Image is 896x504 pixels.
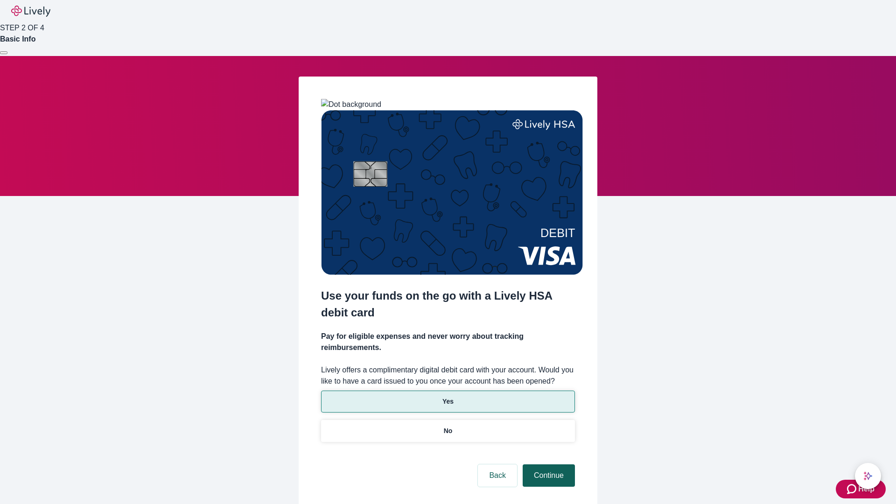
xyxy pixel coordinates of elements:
p: Yes [442,397,454,406]
img: Debit card [321,110,583,275]
h2: Use your funds on the go with a Lively HSA debit card [321,287,575,321]
svg: Zendesk support icon [847,483,858,495]
button: Back [478,464,517,487]
button: No [321,420,575,442]
p: No [444,426,453,436]
svg: Lively AI Assistant [863,471,873,481]
img: Lively [11,6,50,17]
img: Dot background [321,99,381,110]
span: Help [858,483,875,495]
button: Continue [523,464,575,487]
button: Zendesk support iconHelp [836,480,886,498]
button: Yes [321,391,575,413]
button: chat [855,463,881,489]
label: Lively offers a complimentary digital debit card with your account. Would you like to have a card... [321,364,575,387]
h4: Pay for eligible expenses and never worry about tracking reimbursements. [321,331,575,353]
